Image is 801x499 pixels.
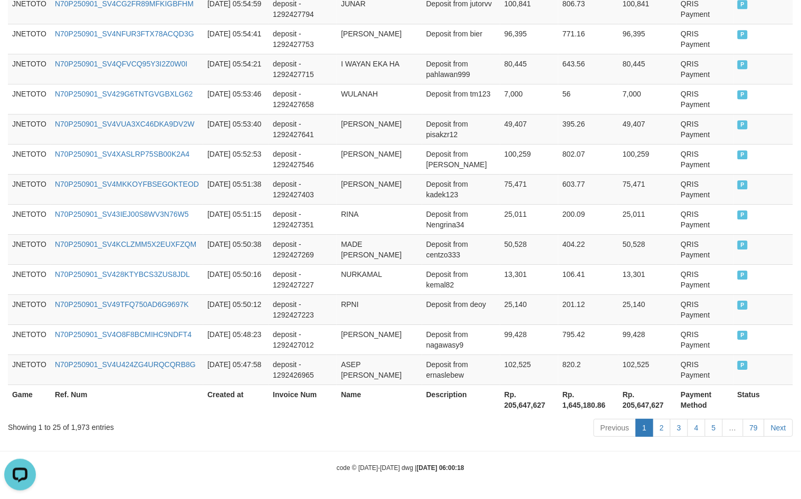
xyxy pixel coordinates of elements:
td: Deposit from Nengrina34 [422,204,500,234]
td: [DATE] 05:47:58 [203,354,269,385]
td: [PERSON_NAME] [337,144,422,174]
td: 75,471 [618,174,676,204]
td: deposit - 1292427753 [269,24,337,54]
div: Showing 1 to 25 of 1,973 entries [8,418,326,433]
td: 75,471 [500,174,558,204]
td: I WAYAN EKA HA [337,54,422,84]
td: [DATE] 05:50:12 [203,294,269,324]
th: Rp. 205,647,627 [500,385,558,415]
td: 96,395 [500,24,558,54]
td: Deposit from deoy [422,294,500,324]
td: deposit - 1292426965 [269,354,337,385]
th: Status [733,385,793,415]
td: Deposit from tm123 [422,84,500,114]
td: 102,525 [500,354,558,385]
span: PAID [738,301,748,310]
a: 1 [636,419,654,437]
td: Deposit from centzo333 [422,234,500,264]
td: 96,395 [618,24,676,54]
span: PAID [738,30,748,39]
td: deposit - 1292427403 [269,174,337,204]
td: [DATE] 05:51:15 [203,204,269,234]
td: Deposit from kemal82 [422,264,500,294]
td: 100,259 [618,144,676,174]
th: Name [337,385,422,415]
td: 795.42 [558,324,618,354]
td: QRIS Payment [676,174,733,204]
td: QRIS Payment [676,354,733,385]
td: RPNI [337,294,422,324]
th: Payment Method [676,385,733,415]
td: [DATE] 05:51:38 [203,174,269,204]
td: [PERSON_NAME] [337,114,422,144]
td: 603.77 [558,174,618,204]
td: Deposit from nagawasy9 [422,324,500,354]
a: N70P250901_SV429G6TNTGVGBXLG62 [55,90,193,98]
a: 4 [688,419,705,437]
a: N70P250901_SV4O8F8BCMIHC9NDFT4 [55,330,192,339]
span: PAID [738,150,748,159]
td: 106.41 [558,264,618,294]
th: Game [8,385,51,415]
td: JNETOTO [8,144,51,174]
span: PAID [738,210,748,219]
td: QRIS Payment [676,54,733,84]
td: 7,000 [500,84,558,114]
td: 404.22 [558,234,618,264]
small: code © [DATE]-[DATE] dwg | [337,464,464,472]
td: [DATE] 05:54:41 [203,24,269,54]
td: 771.16 [558,24,618,54]
td: 820.2 [558,354,618,385]
a: Previous [594,419,636,437]
td: 50,528 [618,234,676,264]
span: PAID [738,180,748,189]
a: N70P250901_SV4U424ZG4URQCQRB8G [55,360,196,369]
td: MADE [PERSON_NAME] [337,234,422,264]
td: JNETOTO [8,324,51,354]
td: [DATE] 05:53:46 [203,84,269,114]
td: 13,301 [618,264,676,294]
td: deposit - 1292427715 [269,54,337,84]
td: 643.56 [558,54,618,84]
td: 25,011 [500,204,558,234]
a: N70P250901_SV4NFUR3FTX78ACQD3G [55,30,194,38]
td: deposit - 1292427223 [269,294,337,324]
td: 49,407 [500,114,558,144]
span: PAID [738,241,748,249]
a: N70P250901_SV4VUA3XC46DKA9DV2W [55,120,195,128]
button: Open LiveChat chat widget [4,4,36,36]
a: 79 [743,419,765,437]
td: 200.09 [558,204,618,234]
td: [DATE] 05:48:23 [203,324,269,354]
td: QRIS Payment [676,264,733,294]
td: 102,525 [618,354,676,385]
td: [DATE] 05:50:16 [203,264,269,294]
td: 49,407 [618,114,676,144]
a: 3 [670,419,688,437]
td: [DATE] 05:50:38 [203,234,269,264]
td: 56 [558,84,618,114]
td: QRIS Payment [676,324,733,354]
span: PAID [738,331,748,340]
td: [PERSON_NAME] [337,24,422,54]
td: 80,445 [618,54,676,84]
a: N70P250901_SV4KCLZMM5X2EUXFZQM [55,240,196,248]
td: QRIS Payment [676,84,733,114]
a: … [722,419,743,437]
td: deposit - 1292427641 [269,114,337,144]
td: deposit - 1292427546 [269,144,337,174]
td: [DATE] 05:53:40 [203,114,269,144]
td: JNETOTO [8,114,51,144]
td: JNETOTO [8,204,51,234]
td: 80,445 [500,54,558,84]
a: N70P250901_SV428KTYBCS3ZUS8JDL [55,270,190,279]
td: JNETOTO [8,294,51,324]
td: 50,528 [500,234,558,264]
a: 2 [653,419,671,437]
span: PAID [738,90,748,99]
td: 99,428 [618,324,676,354]
a: 5 [705,419,723,437]
span: PAID [738,361,748,370]
td: QRIS Payment [676,114,733,144]
td: ASEP [PERSON_NAME] [337,354,422,385]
